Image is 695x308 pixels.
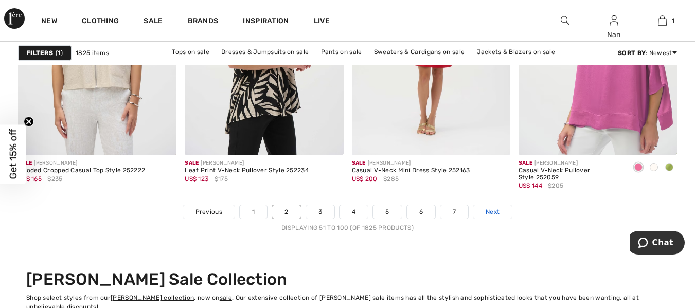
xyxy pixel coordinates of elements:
[618,49,646,57] strong: Sort By
[185,175,208,183] span: US$ 123
[657,135,666,144] img: plus_v2.svg
[18,159,145,167] div: [PERSON_NAME]
[646,159,662,176] div: Vanilla 30
[18,167,145,174] div: Hooded Cropped Casual Top Style 252222
[519,167,622,182] div: Casual V-Neck Pullover Style 252059
[111,294,194,301] a: [PERSON_NAME] collection
[240,205,267,219] a: 1
[4,8,25,29] img: 1ère Avenue
[314,15,330,26] a: Live
[369,45,470,59] a: Sweaters & Cardigans on sale
[373,205,401,219] a: 5
[185,167,309,174] div: Leaf Print V-Neck Pullover Style 252234
[473,205,512,219] a: Next
[610,15,618,25] a: Sign In
[183,205,235,219] a: Previous
[156,135,166,144] img: plus_v2.svg
[561,14,569,27] img: search the website
[27,48,53,58] strong: Filters
[220,294,232,301] a: sale
[47,174,62,184] span: $235
[185,160,199,166] span: Sale
[324,135,333,144] img: plus_v2.svg
[340,205,368,219] a: 4
[658,14,667,27] img: My Bag
[352,167,470,174] div: Casual V-Neck Mini Dress Style 252163
[56,48,63,58] span: 1
[41,16,57,27] a: New
[18,205,677,232] nav: Page navigation
[472,45,561,59] a: Jackets & Blazers on sale
[352,159,470,167] div: [PERSON_NAME]
[26,269,669,289] h2: [PERSON_NAME] Sale Collection
[167,45,215,59] a: Tops on sale
[440,205,468,219] a: 7
[185,159,309,167] div: [PERSON_NAME]
[638,14,686,27] a: 1
[618,48,677,58] div: : Newest
[548,181,563,190] span: $205
[519,159,622,167] div: [PERSON_NAME]
[490,135,500,144] img: plus_v2.svg
[243,16,289,27] span: Inspiration
[144,16,163,27] a: Sale
[195,207,222,216] span: Previous
[188,16,219,27] a: Brands
[486,207,500,216] span: Next
[24,116,34,126] button: Close teaser
[630,231,685,257] iframe: Opens a widget where you can chat to one of our agents
[383,174,399,184] span: $285
[407,205,435,219] a: 6
[519,182,542,189] span: US$ 144
[76,48,109,58] span: 1825 items
[662,159,677,176] div: Greenery
[272,205,300,219] a: 2
[672,16,674,25] span: 1
[306,205,334,219] a: 3
[519,160,532,166] span: Sale
[610,14,618,27] img: My Info
[18,223,677,232] div: Displaying 51 to 100 (of 1825 products)
[18,175,42,183] span: US$ 165
[631,159,646,176] div: Bubble gum
[82,16,119,27] a: Clothing
[7,129,19,179] span: Get 15% off
[352,160,366,166] span: Sale
[357,59,423,72] a: Outerwear on sale
[304,59,355,72] a: Skirts on sale
[316,45,367,59] a: Pants on sale
[216,45,314,59] a: Dresses & Jumpsuits on sale
[352,175,378,183] span: US$ 200
[590,29,638,40] div: Nan
[215,174,228,184] span: $175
